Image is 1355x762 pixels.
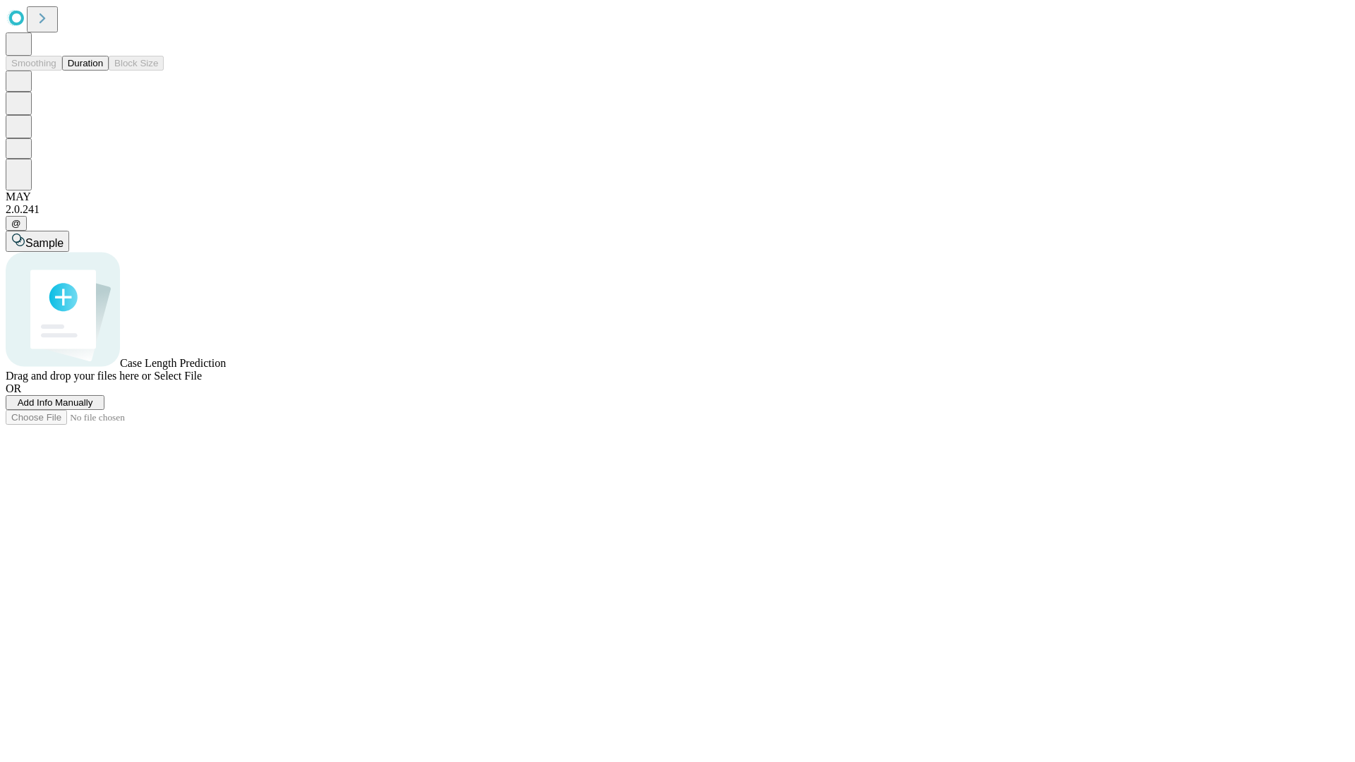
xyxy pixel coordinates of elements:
[6,382,21,394] span: OR
[6,56,62,71] button: Smoothing
[18,397,93,408] span: Add Info Manually
[6,395,104,410] button: Add Info Manually
[11,218,21,229] span: @
[6,216,27,231] button: @
[6,370,151,382] span: Drag and drop your files here or
[6,190,1349,203] div: MAY
[154,370,202,382] span: Select File
[6,231,69,252] button: Sample
[109,56,164,71] button: Block Size
[120,357,226,369] span: Case Length Prediction
[62,56,109,71] button: Duration
[6,203,1349,216] div: 2.0.241
[25,237,64,249] span: Sample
